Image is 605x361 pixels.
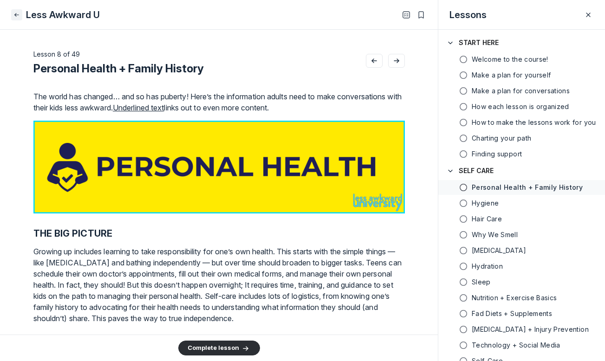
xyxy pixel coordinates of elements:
h5: How to make the lessons work for you [472,118,596,127]
a: [MEDICAL_DATA] [438,243,605,258]
a: How each lesson is organized [438,99,605,114]
a: Hydration [438,259,605,274]
button: Go to previous lesson [366,54,383,68]
h4: START HERE [459,38,499,47]
h4: SELF CARE [459,166,494,175]
h5: [MEDICAL_DATA] [472,246,526,255]
button: START HERE [438,33,605,52]
h2: Personal Health + Family History [33,61,204,76]
h1: Less Awkward U [26,8,100,21]
a: Why We Smell [438,227,605,242]
strong: THE BIG PICTURE [33,228,113,239]
button: Go to next lesson [388,54,405,68]
span: Concussion + Injury Prevention [472,325,589,334]
button: Bookmarks [416,9,427,20]
a: Fad Diets + Supplements [438,306,605,321]
a: Hair Care [438,212,605,226]
a: Make a plan for yourself [438,68,605,83]
button: SELF CARE [438,161,605,180]
h5: Sleep [472,277,491,287]
button: Close [11,9,22,20]
p: Growing up includes learning to take responsibility for one’s own health. This starts with the si... [33,246,405,324]
h5: Personal Health + Family History [472,183,583,192]
h5: Why We Smell [472,230,518,239]
h5: Make a plan for conversations [472,86,570,96]
a: Finding support [438,147,605,161]
h5: Technology + Social Media [472,341,560,350]
a: How to make the lessons work for you [438,115,605,130]
h5: Nutrition + Exercise Basics [472,293,557,303]
a: [MEDICAL_DATA] + Injury Prevention [438,322,605,337]
button: Close [583,9,594,20]
h5: Hygiene [472,199,499,208]
p: The world has changed… and so has puberty! Here’s the information adults need to make conversatio... [33,91,405,113]
a: Personal Health + Family History [438,180,605,195]
button: View attachment [33,121,405,213]
h5: Charting your path [472,134,531,143]
h5: Fad Diets + Supplements [472,309,552,318]
a: Nutrition + Exercise Basics [438,290,605,305]
h5: How each lesson is organized [472,102,569,111]
button: Complete lesson [178,341,260,355]
button: Open Table of contents [401,9,412,20]
h5: Make a plan for yourself [472,71,551,80]
a: Technology + Social Media [438,338,605,353]
h5: Welcome to the course! [472,55,548,64]
h5: Hydration [472,262,503,271]
a: Hygiene [438,196,605,211]
h5: Hair Care [472,214,502,224]
a: Charting your path [438,131,605,146]
span: Lesson 8 of 49 [33,50,80,58]
h5: [MEDICAL_DATA] + Injury Prevention [472,325,589,334]
span: Skin Care [472,246,526,255]
h3: Lessons [449,8,487,21]
a: Sleep [438,275,605,290]
a: Welcome to the course! [438,52,605,67]
h5: Finding support [472,149,522,159]
u: Underlined text [113,103,164,112]
a: Make a plan for conversations [438,84,605,98]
